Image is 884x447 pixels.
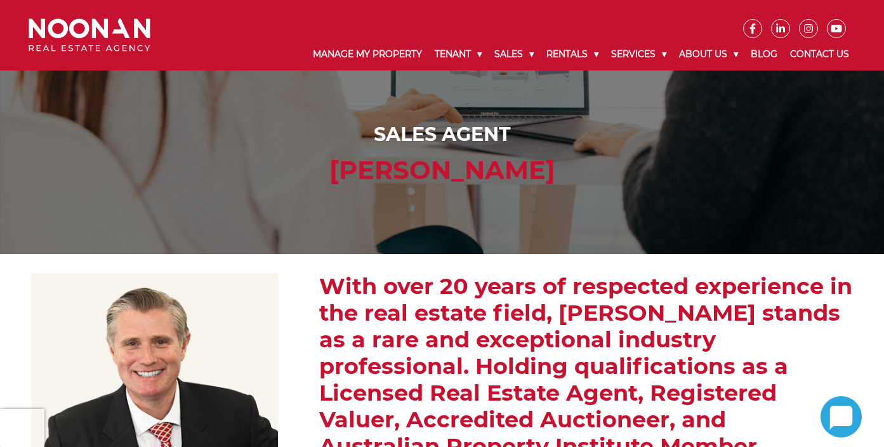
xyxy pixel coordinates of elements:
[29,18,150,52] img: Noonan Real Estate Agency
[307,38,428,70] a: Manage My Property
[605,38,673,70] a: Services
[744,38,784,70] a: Blog
[673,38,744,70] a: About Us
[784,38,855,70] a: Contact Us
[488,38,540,70] a: Sales
[428,38,488,70] a: Tenant
[32,120,852,149] div: Sales Agent
[540,38,605,70] a: Rentals
[32,273,278,447] img: David Hughes
[32,155,852,185] h1: [PERSON_NAME]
